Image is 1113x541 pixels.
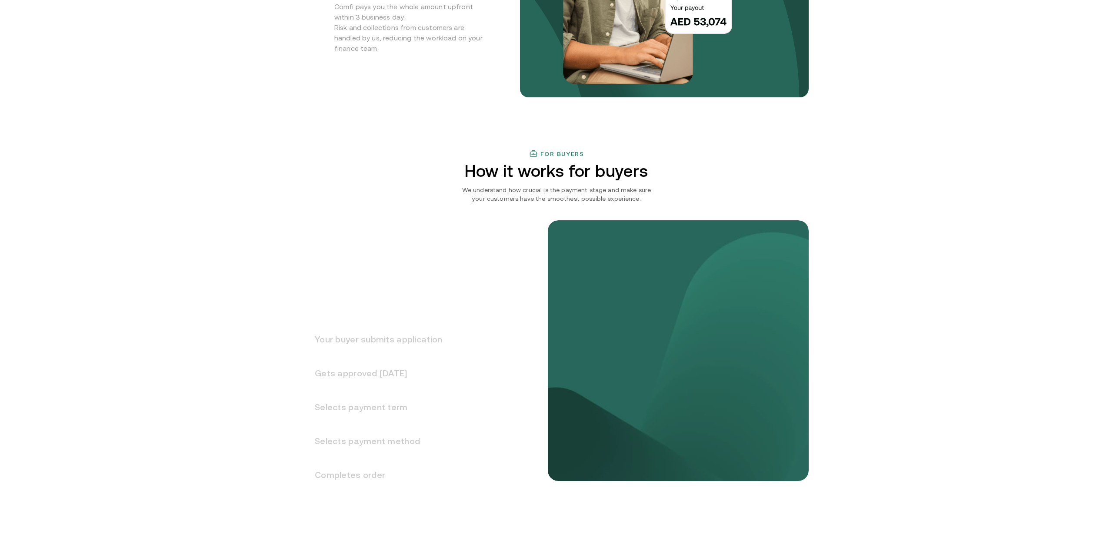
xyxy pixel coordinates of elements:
h3: Completes order [304,458,442,492]
h3: Your buyer submits application [304,322,442,356]
h3: Selects payment method [304,424,442,458]
p: We understand how crucial is the payment stage and make sure your customers have the smoothest po... [458,186,655,203]
h3: Selects payment term [304,390,442,424]
h3: For buyers [540,150,584,157]
h2: How it works for buyers [430,162,683,180]
h3: Gets approved [DATE] [304,356,442,390]
img: finance [529,149,538,158]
